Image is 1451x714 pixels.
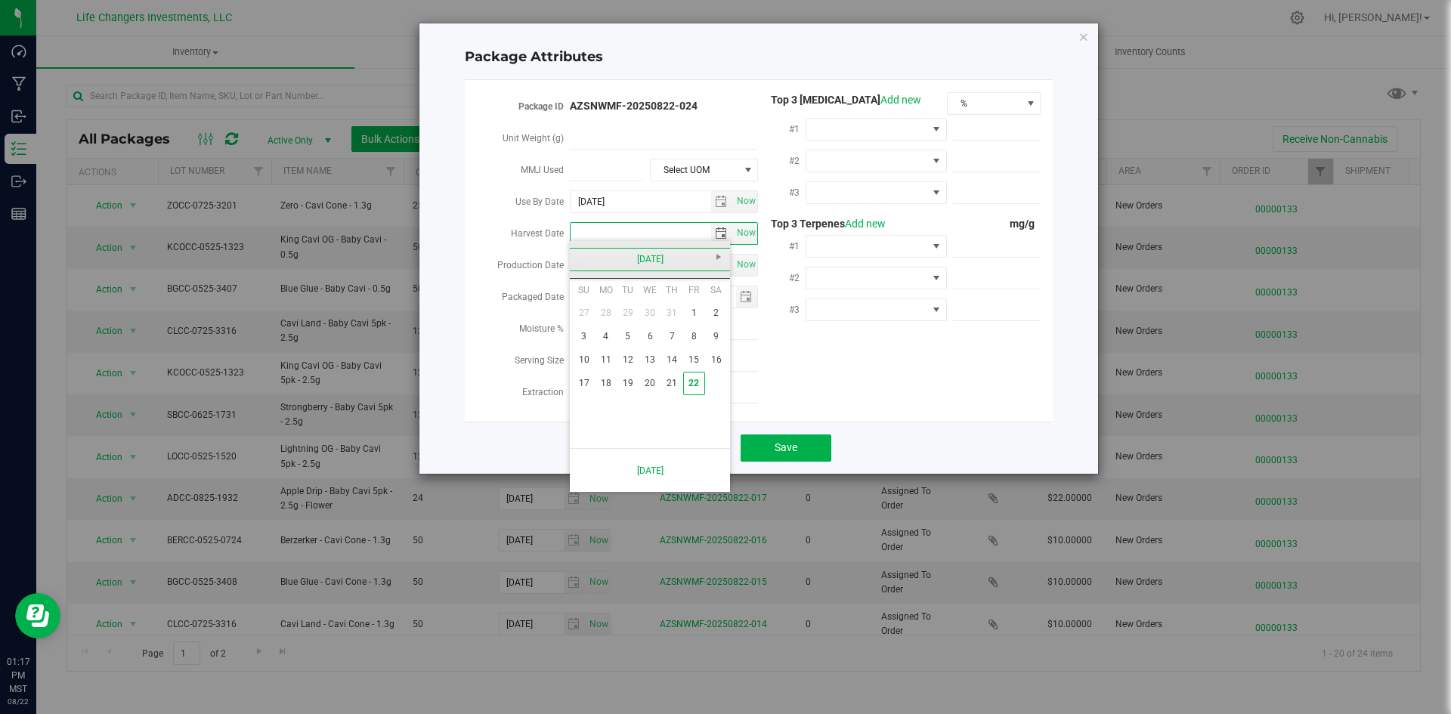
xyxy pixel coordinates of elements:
[683,301,705,325] a: 1
[503,125,570,152] label: Unit Weight (g)
[519,315,570,342] label: Moisture %
[651,159,739,181] span: Select UOM
[573,279,595,301] th: Sunday
[573,325,595,348] a: 3
[595,325,617,348] a: 4
[515,347,570,374] label: Serving Size
[497,252,570,279] label: Production Date
[733,223,758,244] span: select
[806,181,947,204] span: NO DATA FOUND
[733,190,759,212] span: Set Current date
[15,593,60,638] iframe: Resource center
[759,218,886,230] span: Top 3 Terpenes
[741,434,831,462] button: Save
[617,372,639,395] a: 19
[736,286,758,308] span: select
[789,264,806,292] label: #2
[502,283,570,311] label: Packaged Date
[845,218,886,230] a: Add new
[1010,218,1041,230] span: mg/g
[569,248,732,271] a: [DATE]
[789,147,806,175] label: #2
[733,191,758,212] span: select
[570,245,593,268] a: Previous
[789,116,806,143] label: #1
[775,441,797,453] span: Save
[789,296,806,323] label: #3
[515,188,570,215] label: Use By Date
[661,301,683,325] a: 31
[639,348,661,372] a: 13
[733,222,759,244] span: Set Current date
[789,179,806,206] label: #3
[639,279,661,301] th: Wednesday
[806,118,947,141] span: NO DATA FOUND
[518,101,564,112] strong: Package ID
[595,348,617,372] a: 11
[806,235,947,258] span: NO DATA FOUND
[639,325,661,348] a: 6
[711,223,733,244] span: select
[639,301,661,325] a: 30
[1078,27,1089,45] button: Close modal
[639,372,661,395] a: 20
[711,191,733,212] span: select
[661,325,683,348] a: 7
[573,348,595,372] a: 10
[880,94,921,106] a: Add new
[705,279,727,301] th: Saturday
[733,255,758,276] span: select
[661,372,683,395] a: 21
[789,233,806,260] label: #1
[683,348,705,372] a: 15
[570,100,698,112] strong: AZSNWMF-20250822-024
[617,279,639,301] th: Tuesday
[595,372,617,395] a: 18
[705,348,727,372] a: 16
[948,93,1022,114] span: %
[759,94,921,106] span: Top 3 [MEDICAL_DATA]
[617,301,639,325] a: 29
[683,372,705,395] a: 22
[806,150,947,172] span: NO DATA FOUND
[705,301,727,325] a: 2
[733,254,759,276] span: Set Current date
[595,279,617,301] th: Monday
[661,279,683,301] th: Thursday
[705,325,727,348] a: 9
[578,455,722,486] a: [DATE]
[573,372,595,395] a: 17
[806,267,947,289] span: NO DATA FOUND
[595,301,617,325] a: 28
[683,325,705,348] a: 8
[511,220,570,247] label: Harvest Date
[683,372,705,395] td: Current focused date is Friday, August 22, 2025
[465,48,1053,67] h4: Package Attributes
[521,156,570,184] label: MMJ Used
[661,348,683,372] a: 14
[806,298,947,321] span: NO DATA FOUND
[617,325,639,348] a: 5
[683,279,705,301] th: Friday
[617,348,639,372] a: 12
[522,379,570,406] label: Extraction
[573,301,595,325] a: 27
